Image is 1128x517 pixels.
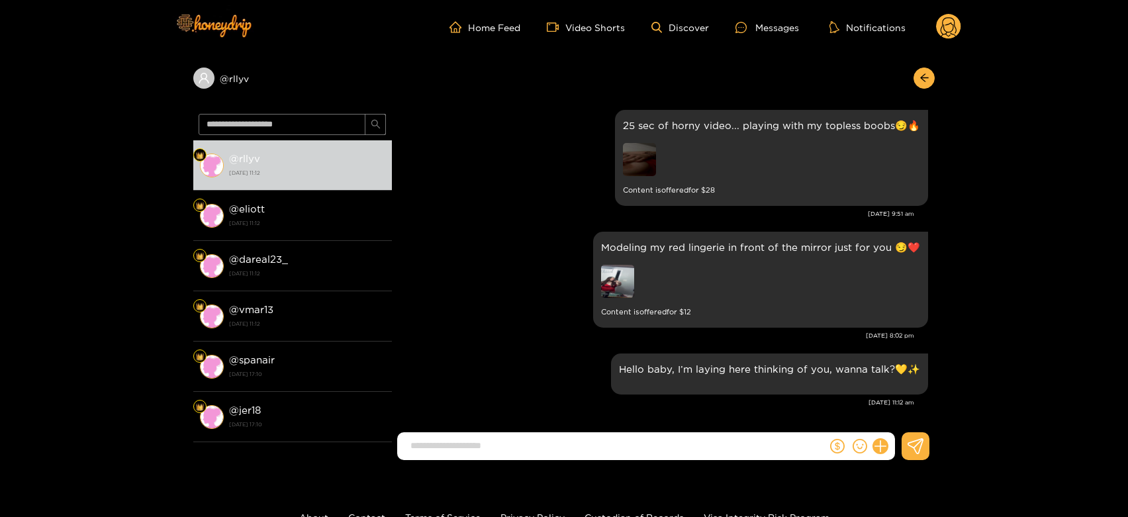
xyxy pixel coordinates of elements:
a: Home Feed [449,21,520,33]
div: [DATE] 11:12 am [399,398,914,407]
div: [DATE] 9:51 am [399,209,914,218]
div: @rllyv [193,68,392,89]
strong: @ vmar13 [229,304,273,315]
p: Modeling my red lingerie in front of the mirror just for you 😏❤️ [601,240,920,255]
img: Fan Level [196,252,204,260]
div: Sep. 17, 8:02 pm [593,232,928,328]
small: Content is offered for $ 12 [601,305,920,320]
span: smile [853,439,867,453]
img: conversation [200,355,224,379]
strong: [DATE] 17:10 [229,418,385,430]
strong: @ jer18 [229,404,261,416]
button: Notifications [825,21,910,34]
strong: @ spanair [229,354,275,365]
small: Content is offered for $ 28 [623,183,920,198]
a: Video Shorts [547,21,625,33]
img: conversation [200,254,224,278]
img: conversation [200,154,224,177]
div: Messages [735,20,799,35]
img: Fan Level [196,403,204,411]
img: conversation [200,405,224,429]
strong: [DATE] 11:12 [229,217,385,229]
strong: [DATE] 11:12 [229,267,385,279]
div: [DATE] 8:02 pm [399,331,914,340]
button: dollar [827,436,847,456]
img: conversation [200,204,224,228]
span: arrow-left [919,73,929,84]
span: dollar [830,439,845,453]
strong: [DATE] 17:10 [229,368,385,380]
strong: @ eliott [229,203,265,214]
span: home [449,21,468,33]
a: Discover [651,22,709,33]
strong: @ dareal23_ [229,254,288,265]
span: video-camera [547,21,565,33]
img: Fan Level [196,202,204,210]
span: search [371,119,381,130]
p: Hello baby, I’m laying here thinking of you, wanna talk?💛✨ [619,361,920,377]
button: search [365,114,386,135]
strong: [DATE] 11:12 [229,167,385,179]
div: Sep. 18, 11:12 am [611,353,928,395]
img: preview [601,265,634,298]
div: Sep. 17, 9:51 am [615,110,928,206]
p: 25 sec of horny video... playing with my topless boobs😏🔥 [623,118,920,133]
img: conversation [200,305,224,328]
img: Fan Level [196,353,204,361]
button: arrow-left [914,68,935,89]
img: Fan Level [196,303,204,310]
strong: [DATE] 11:12 [229,318,385,330]
img: preview [623,143,656,176]
span: user [198,72,210,84]
img: Fan Level [196,152,204,160]
strong: @ rllyv [229,153,260,164]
